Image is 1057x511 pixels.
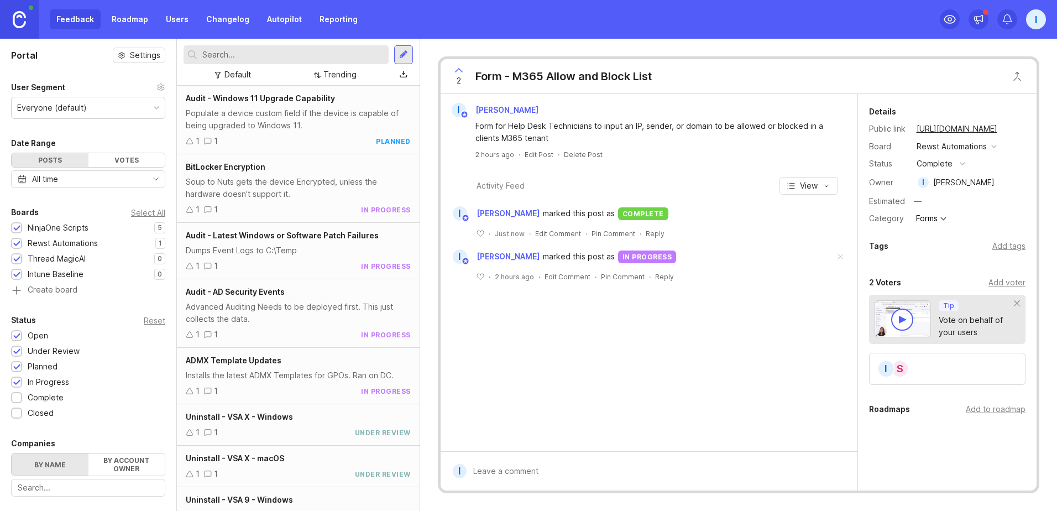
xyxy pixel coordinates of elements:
[28,237,98,249] div: Rewst Automations
[186,244,411,257] div: Dumps Event Logs to C:\Temp
[28,222,88,234] div: NinjaOne Scripts
[177,348,420,404] a: ADMX Template UpdatesInstalls the latest ADMX Templates for GPOs. Ran on DC.11in progress
[260,9,308,29] a: Autopilot
[475,120,835,144] div: Form for Help Desk Technicians to input an IP, sender, or domain to be allowed or blocked in a cl...
[452,103,466,117] div: I
[202,49,384,61] input: Search...
[11,437,55,450] div: Companies
[1006,65,1028,87] button: Close button
[869,158,908,170] div: Status
[446,206,543,221] a: I[PERSON_NAME]
[18,482,159,494] input: Search...
[11,137,56,150] div: Date Range
[445,103,547,117] a: I[PERSON_NAME]
[17,102,87,114] div: Everyone (default)
[105,9,155,29] a: Roadmap
[158,270,162,279] p: 0
[147,175,165,184] svg: toggle icon
[32,173,58,185] div: All time
[186,287,285,296] span: Audit - AD Security Events
[917,140,987,153] div: Rewst Automations
[214,135,218,147] div: 1
[1019,473,1046,500] iframe: Intercom live chat
[460,111,468,119] img: member badge
[186,231,379,240] span: Audit - Latest Windows or Software Patch Failures
[649,272,651,281] div: ·
[196,328,200,341] div: 1
[457,75,461,87] span: 2
[800,180,818,191] span: View
[177,223,420,279] a: Audit - Latest Windows or Software Patch FailuresDumps Event Logs to C:\Temp11in progress
[911,194,925,208] div: —
[869,105,896,118] div: Details
[214,204,218,216] div: 1
[918,177,929,188] div: I
[200,9,256,29] a: Changelog
[601,272,645,281] div: Pin Comment
[186,162,265,171] span: BitLocker Encryption
[159,239,162,248] p: 1
[13,11,26,28] img: Canny Home
[461,257,469,265] img: member badge
[11,286,165,296] a: Create board
[446,249,543,264] a: I[PERSON_NAME]
[214,385,218,397] div: 1
[224,69,251,81] div: Default
[489,272,490,281] div: ·
[361,387,411,396] div: in progress
[361,205,411,215] div: in progress
[11,49,38,62] h1: Portal
[535,229,581,238] div: Edit Comment
[453,206,467,221] div: I
[525,150,553,159] div: Edit Post
[214,260,218,272] div: 1
[461,214,469,222] img: member badge
[475,105,538,114] span: [PERSON_NAME]
[529,229,531,238] div: ·
[916,215,938,222] div: Forms
[28,407,54,419] div: Closed
[158,223,162,232] p: 5
[913,122,1001,136] a: [URL][DOMAIN_NAME]
[11,81,65,94] div: User Segment
[477,207,540,220] span: [PERSON_NAME]
[28,253,86,265] div: Thread MagicAI
[186,369,411,382] div: Installs the latest ADMX Templates for GPOs. Ran on DC.
[186,93,335,103] span: Audit - Windows 11 Upgrade Capability
[12,453,88,476] label: By name
[88,153,165,167] div: Votes
[355,428,411,437] div: under review
[196,260,200,272] div: 1
[453,249,467,264] div: I
[618,251,677,263] div: in progress
[376,137,411,146] div: planned
[869,123,908,135] div: Public link
[585,229,587,238] div: ·
[869,176,908,189] div: Owner
[489,229,490,238] div: ·
[475,150,514,159] span: 2 hours ago
[869,403,910,416] div: Roadmaps
[545,272,590,281] div: Edit Comment
[158,254,162,263] p: 0
[592,229,635,238] div: Pin Comment
[177,86,420,154] a: Audit - Windows 11 Upgrade CapabilityPopulate a device custom field if the device is capable of b...
[196,385,200,397] div: 1
[144,317,165,324] div: Reset
[313,9,364,29] a: Reporting
[113,48,165,63] button: Settings
[196,135,200,147] div: 1
[943,301,954,310] p: Tip
[543,207,615,220] span: marked this post as
[214,468,218,480] div: 1
[177,404,420,446] a: Uninstall - VSA X - Windows11under review
[355,470,411,479] div: under review
[177,154,420,223] a: BitLocker EncryptionSoup to Nuts gets the device Encrypted, unless the hardware doesn't support i...
[779,177,838,195] button: View
[186,453,284,463] span: Uninstall - VSA X - macOS
[28,376,69,388] div: In Progress
[477,251,540,263] span: [PERSON_NAME]
[214,426,218,439] div: 1
[453,464,467,478] div: I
